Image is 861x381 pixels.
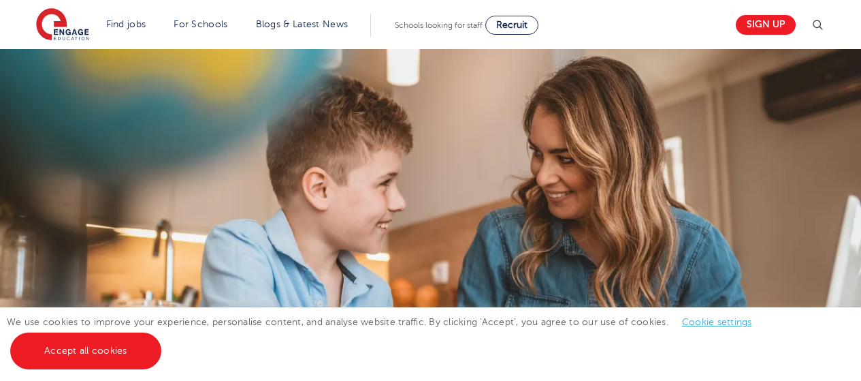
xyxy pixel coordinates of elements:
[682,317,752,327] a: Cookie settings
[7,317,766,356] span: We use cookies to improve your experience, personalise content, and analyse website traffic. By c...
[395,20,483,30] span: Schools looking for staff
[496,20,527,30] span: Recruit
[256,19,348,29] a: Blogs & Latest News
[10,333,161,369] a: Accept all cookies
[106,19,146,29] a: Find jobs
[485,16,538,35] a: Recruit
[36,8,89,42] img: Engage Education
[174,19,227,29] a: For Schools
[736,15,796,35] a: Sign up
